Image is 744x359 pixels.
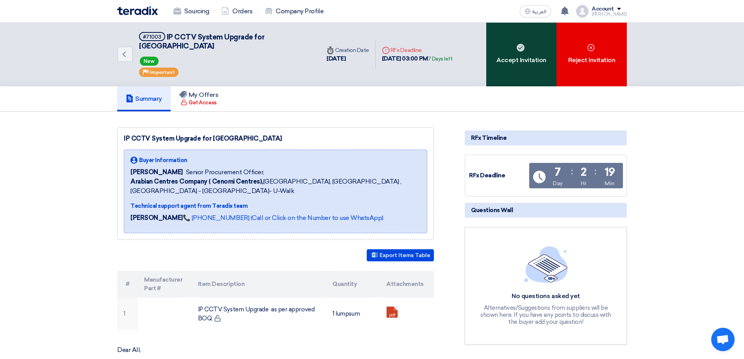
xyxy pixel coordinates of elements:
[126,95,162,103] h5: Summary
[555,167,561,178] div: 7
[327,46,369,54] div: Creation Date
[520,5,551,18] button: العربية
[486,23,557,86] div: Accept Invitation
[117,346,434,354] p: Dear All,
[469,171,528,180] div: RFx Deadline
[139,156,187,164] span: Buyer Information
[711,328,735,351] a: Open chat
[143,34,161,39] div: #71003
[605,179,615,188] div: Min
[167,3,215,20] a: Sourcing
[465,130,627,145] div: RFx Timeline
[387,307,449,354] a: Makkah_Mall_IPCCTV_Upgrade__BOQ_1754815209126.pdf
[117,86,171,111] a: Summary
[382,54,453,63] div: [DATE] 03:00 PM
[186,168,264,177] span: Senior Procurement Officer,
[581,167,587,178] div: 2
[138,271,192,298] th: Manufacturer Part #
[183,214,384,221] a: 📞 [PHONE_NUMBER] (Call or Click on the Number to use WhatsApp)
[181,99,216,107] div: Get Access
[576,5,589,18] img: profile_test.png
[130,214,183,221] strong: [PERSON_NAME]
[594,164,596,179] div: :
[326,271,380,298] th: Quantity
[130,202,421,210] div: Technical support agent from Teradix team
[192,298,327,330] td: IP CCTV System Upgrade as per approved BOQ
[571,164,573,179] div: :
[130,178,263,185] b: Arabian Centres Company ( Cenomi Centres),
[367,249,434,261] button: Export Items Table
[592,12,627,16] div: [PERSON_NAME]
[326,298,380,330] td: 1 lumpsum
[581,179,586,188] div: Hr
[171,86,227,111] a: My Offers Get Access
[124,134,427,143] div: IP CCTV System Upgrade for [GEOGRAPHIC_DATA]
[480,292,612,300] div: No questions asked yet
[532,9,546,14] span: العربية
[471,206,513,214] span: Questions Wall
[380,271,434,298] th: Attachments
[259,3,330,20] a: Company Profile
[524,246,568,283] img: empty_state_list.svg
[150,70,175,75] span: Important
[557,23,627,86] div: Reject Invitation
[192,271,327,298] th: Item Description
[179,91,219,99] h5: My Offers
[327,54,369,63] div: [DATE]
[117,298,138,330] td: 1
[140,57,159,66] span: New
[553,179,563,188] div: Day
[592,6,614,13] div: Account
[117,6,158,15] img: Teradix logo
[139,33,264,50] span: IP CCTV System Upgrade for [GEOGRAPHIC_DATA]
[139,32,311,51] h5: IP CCTV System Upgrade for Makkah Mall
[130,177,421,196] span: [GEOGRAPHIC_DATA], [GEOGRAPHIC_DATA] ,[GEOGRAPHIC_DATA] - [GEOGRAPHIC_DATA]- U-Walk
[215,3,259,20] a: Orders
[428,55,453,63] div: 7 Days left
[382,46,453,54] div: RFx Deadline
[117,271,138,298] th: #
[605,167,615,178] div: 19
[480,304,612,325] div: Alternatives/Suggestions from suppliers will be shown here, If you have any points to discuss wit...
[130,168,183,177] span: [PERSON_NAME]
